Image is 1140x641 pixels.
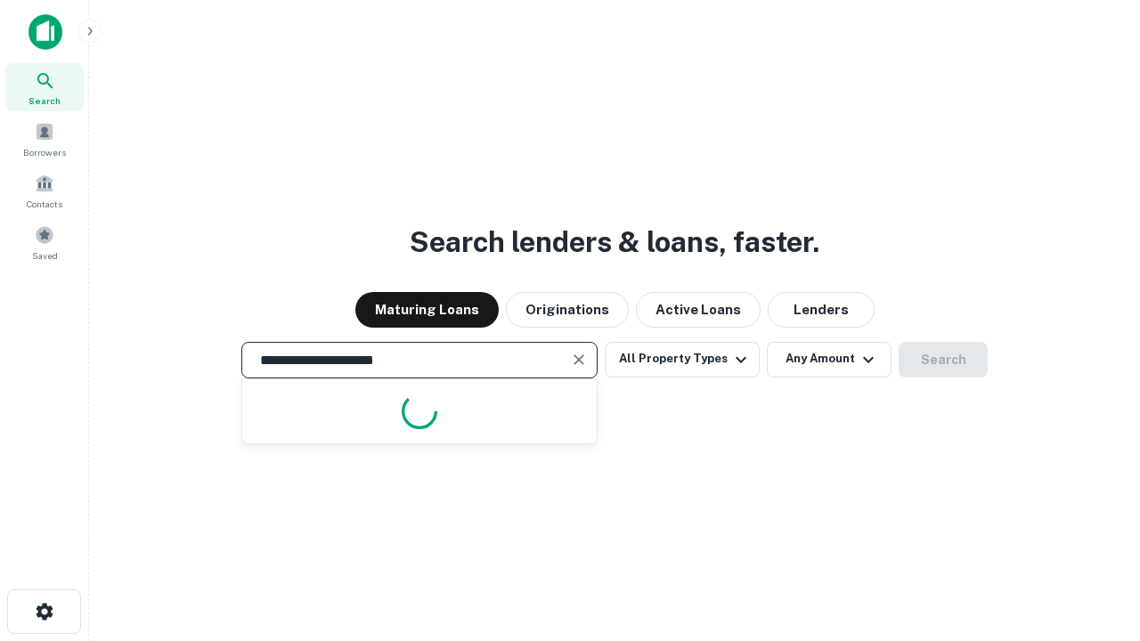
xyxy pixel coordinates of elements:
[5,63,84,111] a: Search
[410,221,819,264] h3: Search lenders & loans, faster.
[28,93,61,108] span: Search
[506,292,629,328] button: Originations
[768,292,875,328] button: Lenders
[767,342,892,377] button: Any Amount
[605,342,760,377] button: All Property Types
[27,197,62,211] span: Contacts
[1051,499,1140,584] iframe: Chat Widget
[5,218,84,266] a: Saved
[5,166,84,215] a: Contacts
[355,292,499,328] button: Maturing Loans
[32,248,58,263] span: Saved
[566,347,591,372] button: Clear
[23,145,66,159] span: Borrowers
[5,115,84,163] a: Borrowers
[636,292,761,328] button: Active Loans
[28,14,62,50] img: capitalize-icon.png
